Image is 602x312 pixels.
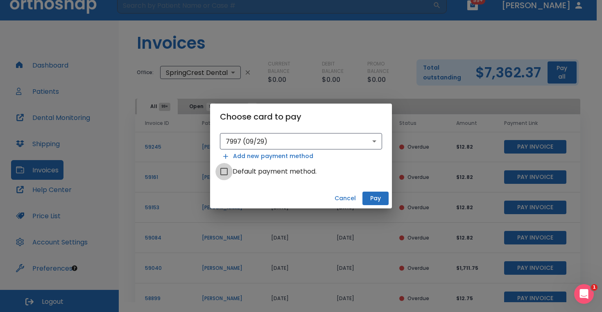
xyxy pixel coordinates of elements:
div: 7997 (09/29) [220,133,382,149]
button: Add new payment method [220,149,317,163]
span: Default payment method. [233,167,317,176]
iframe: Intercom live chat [574,284,594,304]
h2: Choose card to pay [210,104,392,130]
button: Pay [362,192,389,205]
button: Cancel [331,192,359,205]
span: 1 [591,284,597,291]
